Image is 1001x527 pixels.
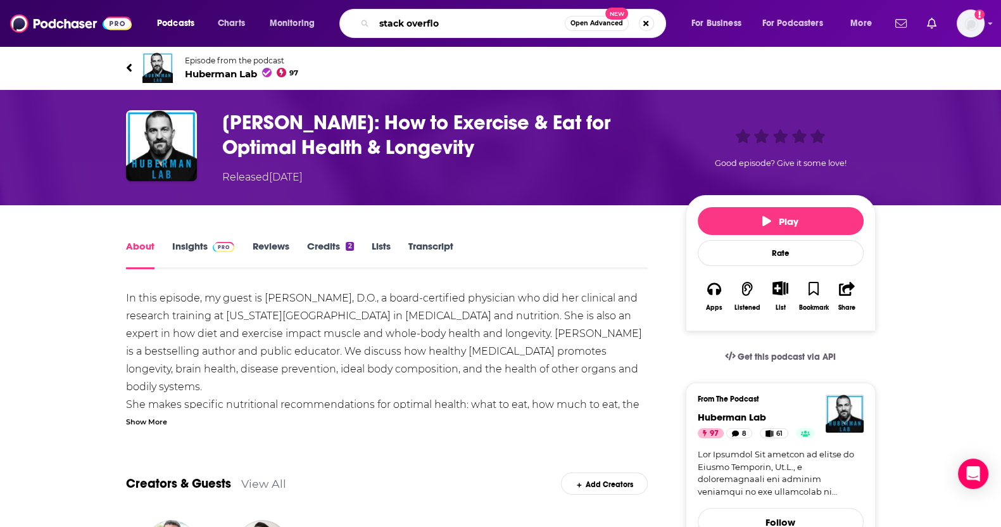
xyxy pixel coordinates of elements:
button: open menu [261,13,331,34]
img: User Profile [957,10,985,37]
span: Open Advanced [570,20,623,27]
a: 61 [760,428,788,438]
div: Released [DATE] [222,170,303,185]
button: Share [830,273,863,319]
a: Charts [210,13,253,34]
span: New [605,8,628,20]
button: open menu [841,13,888,34]
a: 8 [726,428,752,438]
div: Add Creators [561,473,648,495]
a: 97 [698,428,724,438]
button: Play [698,207,864,235]
button: Apps [698,273,731,319]
a: Reviews [252,240,289,269]
div: Show More ButtonList [764,273,796,319]
div: Open Intercom Messenger [958,459,988,489]
a: Huberman Lab [698,411,766,423]
span: Podcasts [157,15,194,32]
button: Show profile menu [957,10,985,37]
img: Dr. Gabrielle Lyon: How to Exercise & Eat for Optimal Health & Longevity [126,110,197,181]
button: Show More Button [767,281,793,295]
span: Huberman Lab [185,68,299,80]
img: Podchaser - Follow, Share and Rate Podcasts [10,11,132,35]
a: Huberman LabEpisode from the podcastHuberman Lab97 [126,53,876,83]
div: Bookmark [798,304,828,312]
button: Open AdvancedNew [565,16,629,31]
div: 2 [346,242,353,251]
a: Transcript [408,240,453,269]
span: More [850,15,872,32]
h3: From The Podcast [698,395,853,403]
h1: Dr. Gabrielle Lyon: How to Exercise & Eat for Optimal Health & Longevity [222,110,665,160]
a: Show notifications dropdown [922,13,941,34]
a: Get this podcast via API [715,341,847,372]
div: Listened [734,304,760,312]
span: Play [762,215,798,227]
span: Good episode? Give it some love! [715,158,847,168]
span: 61 [776,428,783,440]
a: Show notifications dropdown [890,13,912,34]
span: For Business [691,15,741,32]
div: Share [838,304,855,312]
span: Get this podcast via API [738,352,836,362]
span: Logged in as nshort92 [957,10,985,37]
a: Lor Ipsumdol Sit ametcon ad elitse do Eiusmo Temporin, Ut.L., e doloremagnaali eni adminim veniam... [698,448,864,498]
button: open menu [754,13,841,34]
img: Podchaser Pro [213,242,235,252]
a: View All [241,477,286,490]
img: Huberman Lab [826,395,864,433]
img: Huberman Lab [142,53,173,83]
div: Rate [698,240,864,266]
button: Bookmark [797,273,830,319]
a: InsightsPodchaser Pro [172,240,235,269]
span: 8 [742,428,746,440]
div: Search podcasts, credits, & more... [351,9,678,38]
span: 97 [710,428,719,440]
a: Credits2 [306,240,353,269]
button: open menu [683,13,757,34]
span: Charts [218,15,245,32]
button: open menu [148,13,211,34]
span: 97 [289,70,298,76]
a: Creators & Guests [126,476,231,492]
span: For Podcasters [762,15,823,32]
button: Listened [731,273,764,319]
span: Episode from the podcast [185,56,299,65]
svg: Add a profile image [974,10,985,20]
div: Apps [706,304,722,312]
span: Monitoring [270,15,315,32]
div: List [776,303,786,312]
a: Lists [372,240,391,269]
input: Search podcasts, credits, & more... [374,13,565,34]
a: About [126,240,154,269]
